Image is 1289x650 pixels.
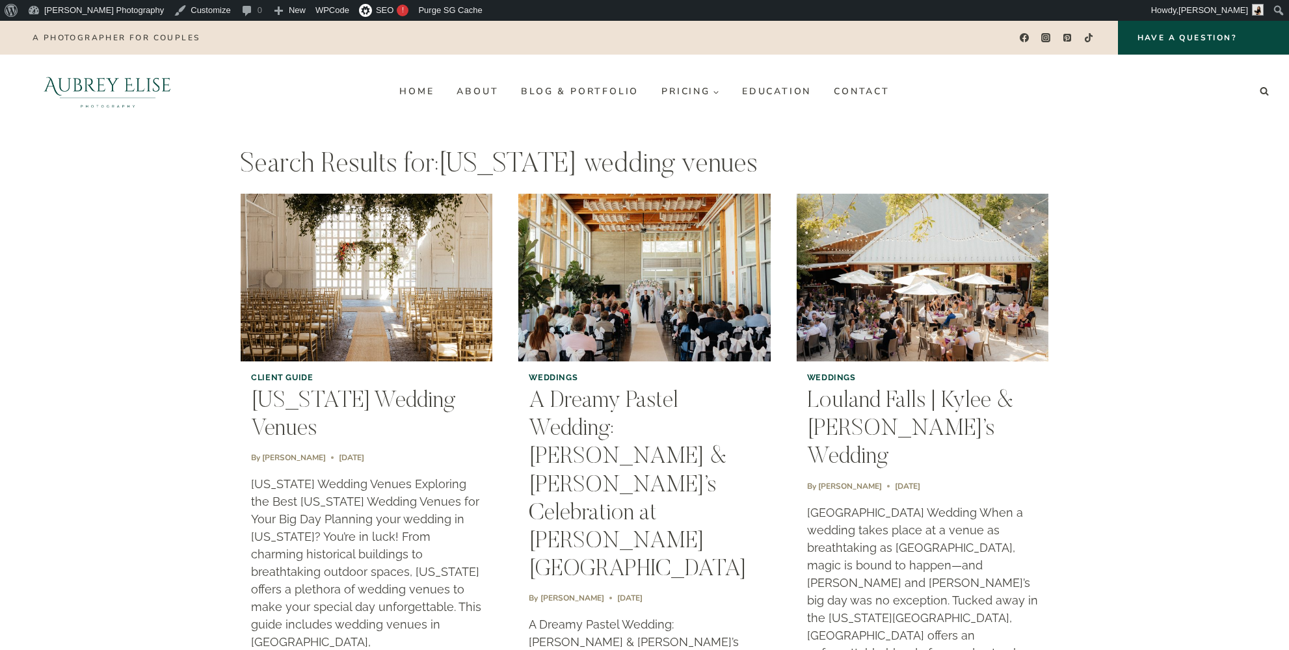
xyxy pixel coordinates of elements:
span: By [251,452,260,463]
a: About [445,81,510,102]
nav: Primary [388,81,901,102]
a: TikTok [1080,29,1098,47]
a: Education [730,81,822,102]
a: Home [388,81,445,102]
a: Pinterest [1058,29,1077,47]
img: Louland Falls | Kylee & Dax’s Wedding [797,194,1048,361]
time: [DATE] [895,480,920,492]
span: [US_STATE] wedding venues [438,151,758,179]
img: Aubrey Elise Photography [16,55,200,128]
img: A Dreamy Pastel Wedding: Anna & Aaron’s Celebration at Weber Basin Water Conservancy Learning Garden [518,194,770,361]
span: [PERSON_NAME] [1178,5,1248,15]
a: [PERSON_NAME] [818,481,882,491]
img: Utah Wedding Venues [241,194,492,361]
a: [PERSON_NAME] [540,593,604,603]
a: Client Guide [251,372,313,382]
a: Contact [823,81,901,102]
a: [US_STATE] Wedding Venues [251,390,455,441]
span: SEO [376,5,393,15]
a: Have a Question? [1118,21,1289,55]
time: [DATE] [339,452,364,463]
button: View Search Form [1255,83,1273,101]
a: [PERSON_NAME] [262,452,326,463]
div: ! [397,5,408,16]
span: By [807,480,816,492]
a: Blog & Portfolio [510,81,650,102]
a: Pricing [650,81,731,102]
a: Instagram [1037,29,1056,47]
h1: Search Results for: [241,149,1048,181]
time: [DATE] [617,592,643,604]
a: Louland Falls | Kylee & [PERSON_NAME]’s Wedding [807,390,1014,469]
a: Weddings [529,372,578,382]
a: A Dreamy Pastel Wedding: [PERSON_NAME] & [PERSON_NAME]’s Celebration at [PERSON_NAME][GEOGRAPHIC_... [529,390,747,582]
span: Pricing [661,86,719,96]
span: By [529,592,538,604]
a: Facebook [1015,29,1033,47]
p: A photographer for couples [33,33,200,42]
a: Weddings [807,372,856,382]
